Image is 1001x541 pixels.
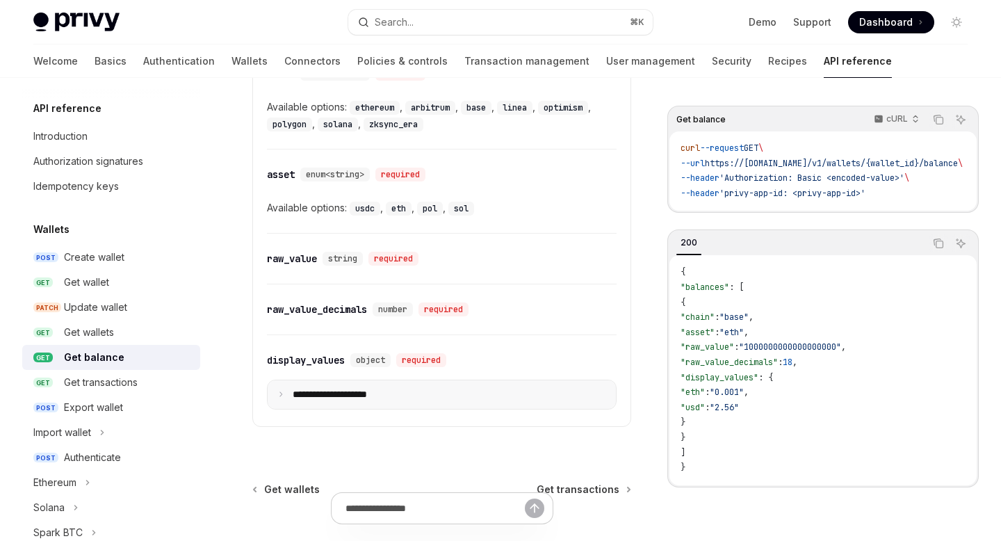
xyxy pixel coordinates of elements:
span: POST [33,252,58,263]
span: Get balance [676,114,726,125]
div: Create wallet [64,249,124,266]
div: , [350,200,386,216]
div: required [368,252,418,266]
span: } [681,417,685,428]
span: "eth" [681,387,705,398]
p: cURL [886,113,908,124]
span: 'Authorization: Basic <encoded-value>' [719,172,904,184]
code: solana [318,118,358,131]
span: POST [33,403,58,413]
a: Welcome [33,45,78,78]
span: "usd" [681,402,705,413]
span: : [715,312,719,323]
div: Spark BTC [33,524,83,541]
a: Transaction management [464,45,589,78]
span: object [356,355,385,366]
span: enum<string> [306,68,364,79]
code: sol [448,202,474,216]
a: Connectors [284,45,341,78]
span: ] [681,447,685,458]
a: POSTAuthenticate [22,445,200,470]
span: 18 [783,357,792,368]
a: Basics [95,45,127,78]
a: Security [712,45,751,78]
span: "balances" [681,282,729,293]
span: , [841,341,846,353]
span: : [734,341,739,353]
span: } [681,432,685,443]
span: PATCH [33,302,61,313]
span: "base" [719,312,749,323]
a: POSTCreate wallet [22,245,200,270]
span: Dashboard [859,15,913,29]
div: Get transactions [64,374,138,391]
span: GET [33,378,53,388]
button: Toggle Import wallet section [22,420,200,445]
div: required [396,353,446,367]
div: required [418,302,469,316]
span: : [705,402,710,413]
span: "chain" [681,312,715,323]
input: Ask a question... [345,493,525,524]
div: raw_value [267,252,317,266]
button: Send message [525,499,544,518]
span: GET [744,143,758,154]
h5: API reference [33,100,101,117]
span: : [ [729,282,744,293]
h5: Wallets [33,221,70,238]
span: --header [681,188,719,199]
span: curl [681,143,700,154]
div: , [417,200,448,216]
span: : [705,387,710,398]
a: POSTExport wallet [22,395,200,420]
div: Search... [375,14,414,31]
span: "display_values" [681,372,758,383]
span: { [681,297,685,308]
code: ethereum [350,101,400,115]
span: --header [681,172,719,184]
div: Introduction [33,128,88,145]
span: GET [33,328,53,338]
div: , [497,99,538,115]
span: , [744,327,749,338]
div: Authenticate [64,449,121,466]
span: , [749,312,754,323]
button: Copy the contents from the code block [929,234,947,252]
a: GETGet balance [22,345,200,370]
a: Demo [749,15,776,29]
a: Authorization signatures [22,149,200,174]
div: Idempotency keys [33,178,119,195]
button: Ask AI [952,234,970,252]
span: POST [33,453,58,463]
span: "asset" [681,327,715,338]
span: { [681,266,685,277]
a: GETGet wallet [22,270,200,295]
a: Get transactions [537,483,630,496]
span: "raw_value" [681,341,734,353]
div: raw_value_decimals [267,302,367,316]
div: , [405,99,461,115]
span: : [715,327,719,338]
code: optimism [538,101,588,115]
div: display_values [267,353,345,367]
span: \ [958,158,963,169]
a: Introduction [22,124,200,149]
a: Support [793,15,831,29]
div: , [318,115,364,132]
div: , [350,99,405,115]
div: , [267,115,318,132]
div: Available options: [267,200,617,216]
div: , [538,99,594,115]
div: asset [267,168,295,181]
div: required [375,168,425,181]
span: "raw_value_decimals" [681,357,778,368]
button: Toggle dark mode [945,11,968,33]
span: "2.56" [710,402,739,413]
div: Get balance [64,349,124,366]
span: } [681,462,685,473]
a: Policies & controls [357,45,448,78]
a: GETGet transactions [22,370,200,395]
div: Get wallet [64,274,109,291]
div: Get wallets [64,324,114,341]
a: Authentication [143,45,215,78]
